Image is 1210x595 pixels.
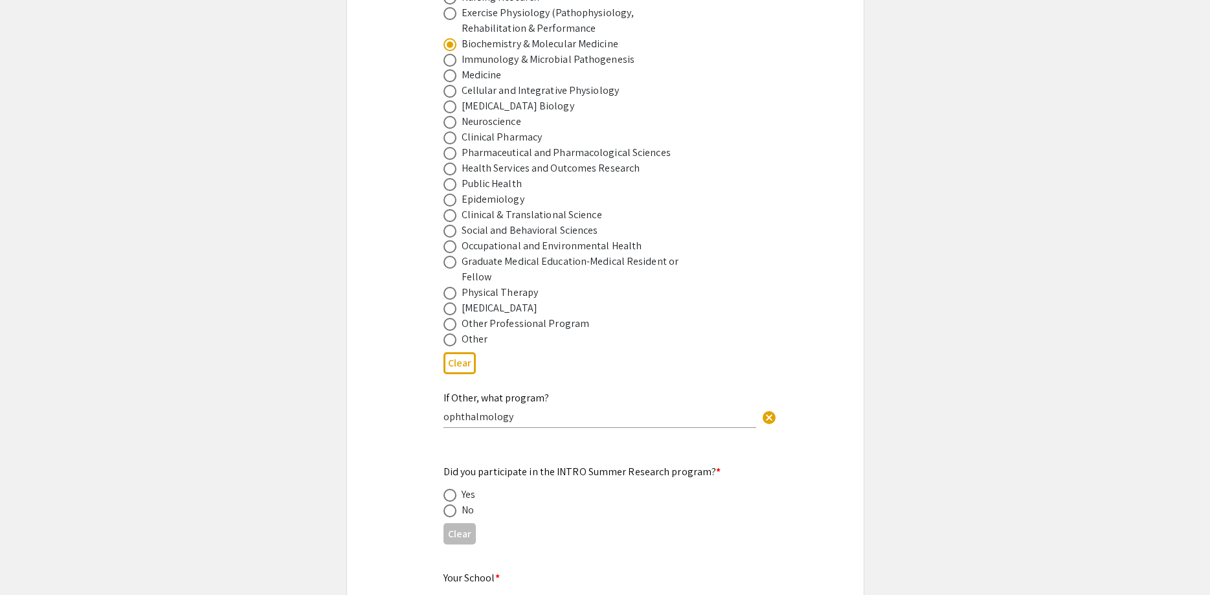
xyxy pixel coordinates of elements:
div: [MEDICAL_DATA] [462,300,537,316]
mat-label: Did you participate in the INTRO Summer Research program? [443,465,721,478]
div: Exercise Physiology (Pathophysiology, Rehabilitation & Performance [462,5,688,36]
div: Yes [462,487,475,502]
div: [MEDICAL_DATA] Biology [462,98,574,114]
div: Cellular and Integrative Physiology [462,83,620,98]
div: Graduate Medical Education-Medical Resident or Fellow [462,254,688,285]
div: No [462,502,474,518]
mat-label: Your School [443,571,500,585]
button: Clear [443,523,476,544]
div: Clinical & Translational Science [462,207,602,223]
div: Social and Behavioral Sciences [462,223,598,238]
button: Clear [443,352,476,374]
mat-label: If Other, what program? [443,391,549,405]
div: Epidemiology [462,192,524,207]
button: Clear [756,404,782,430]
div: Medicine [462,67,502,83]
div: Other [462,331,488,347]
div: Occupational and Environmental Health [462,238,642,254]
div: Health Services and Outcomes Research [462,161,640,176]
input: Type Here [443,410,756,423]
div: Public Health [462,176,522,192]
div: Other Professional Program [462,316,590,331]
div: Physical Therapy [462,285,539,300]
div: Neuroscience [462,114,521,129]
div: Clinical Pharmacy [462,129,543,145]
div: Pharmaceutical and Pharmacological Sciences [462,145,671,161]
span: cancel [761,410,777,425]
div: Immunology & Microbial Pathogenesis [462,52,635,67]
div: Biochemistry & Molecular Medicine [462,36,618,52]
iframe: Chat [10,537,55,585]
